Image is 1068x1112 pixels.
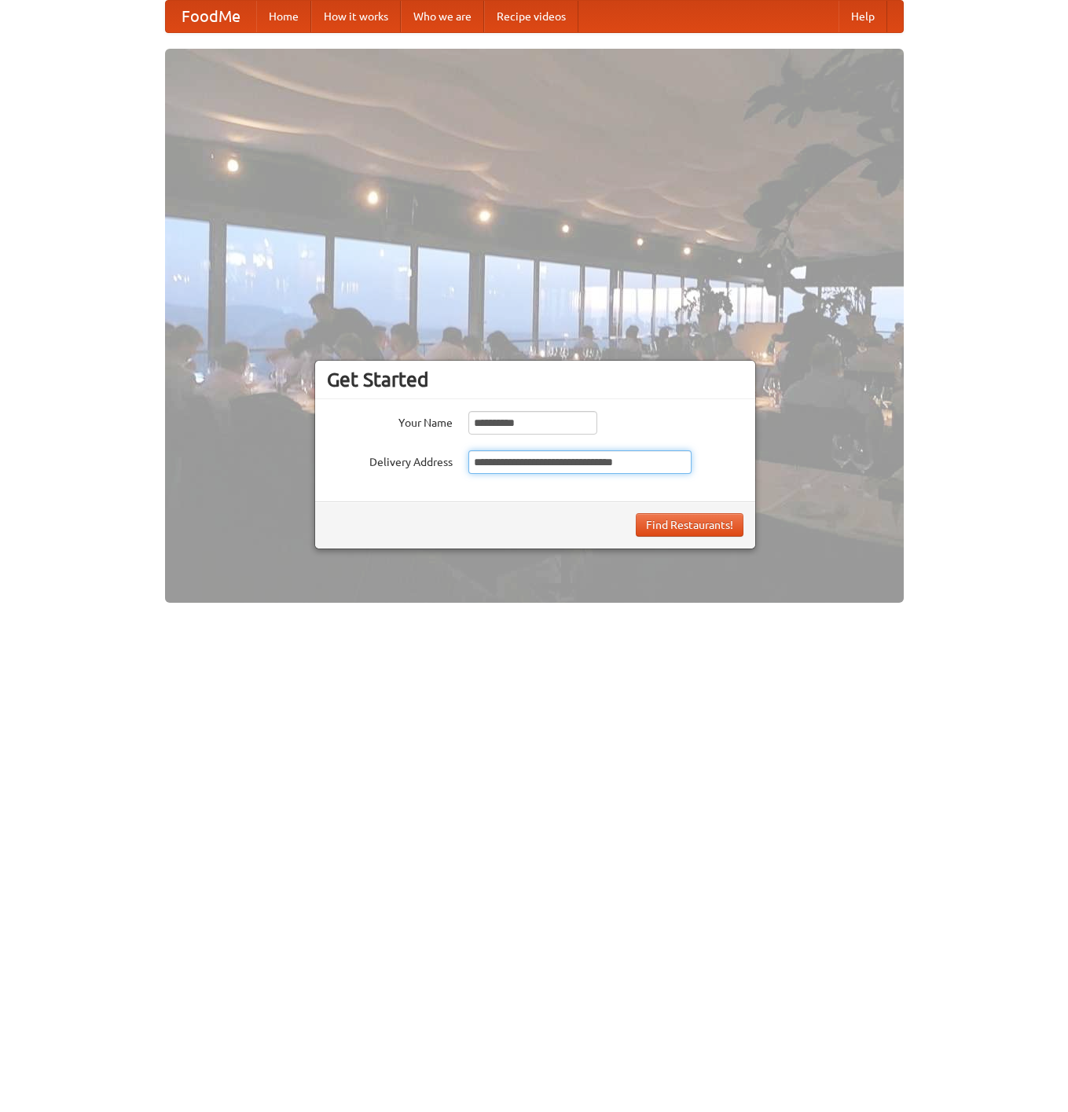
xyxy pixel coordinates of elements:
h3: Get Started [327,368,743,391]
a: FoodMe [166,1,256,32]
label: Your Name [327,411,453,431]
a: Who we are [401,1,484,32]
a: Help [839,1,887,32]
button: Find Restaurants! [636,513,743,537]
a: Recipe videos [484,1,578,32]
a: Home [256,1,311,32]
a: How it works [311,1,401,32]
label: Delivery Address [327,450,453,470]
